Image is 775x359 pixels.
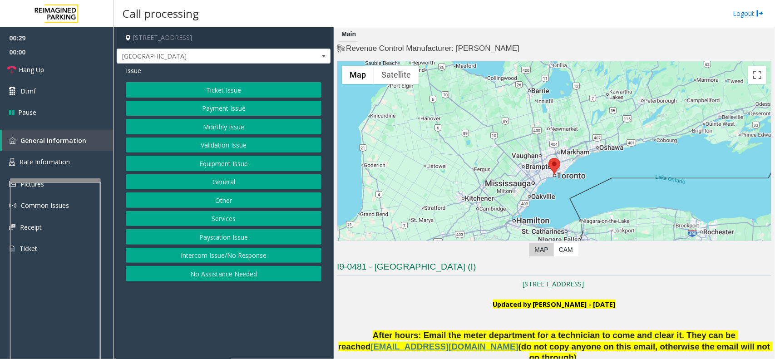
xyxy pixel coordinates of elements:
div: 76 Grenville Street, Toronto, ON [548,158,560,175]
img: 'icon' [9,224,15,230]
button: Validation Issue [126,138,321,153]
button: Monthly Issue [126,119,321,134]
div: Main [339,27,358,42]
label: Map [529,243,554,256]
span: [EMAIL_ADDRESS][DOMAIN_NAME] [370,342,518,351]
a: [EMAIL_ADDRESS][DOMAIN_NAME] [370,344,518,351]
button: Services [126,211,321,226]
a: [STREET_ADDRESS] [523,279,584,288]
span: General Information [20,136,86,145]
button: Toggle fullscreen view [748,66,766,84]
img: 'icon' [9,245,15,253]
h4: Revenue Control Manufacturer: [PERSON_NAME] [337,43,771,54]
img: 'icon' [9,137,16,144]
span: Dtmf [20,86,36,96]
h4: [STREET_ADDRESS] [117,27,331,49]
a: General Information [2,130,114,151]
span: Issue [126,66,141,75]
button: No Assistance Needed [126,266,321,281]
button: Show satellite imagery [374,66,419,84]
span: [GEOGRAPHIC_DATA] [117,49,287,64]
button: Other [126,192,321,208]
h3: Call processing [118,2,203,25]
span: Rate Information [20,157,70,166]
a: Logout [733,9,764,18]
button: General [126,174,321,190]
button: Ticket Issue [126,82,321,98]
button: Show street map [342,66,374,84]
img: 'icon' [9,158,15,166]
img: 'icon' [9,202,16,209]
h3: I9-0481 - [GEOGRAPHIC_DATA] (I) [337,261,771,276]
img: logout [756,9,764,18]
span: Hang Up [19,65,44,74]
button: Equipment Issue [126,156,321,171]
span: Pause [18,108,36,117]
img: 'icon' [9,181,16,187]
b: Updated by [PERSON_NAME] - [DATE] [493,300,616,309]
button: Payment Issue [126,101,321,116]
button: Intercom Issue/No Response [126,248,321,263]
button: Paystation Issue [126,229,321,245]
span: After hours: Email the meter department for a technician to come and clear it. They can be reached [338,330,738,351]
label: CAM [553,243,578,256]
